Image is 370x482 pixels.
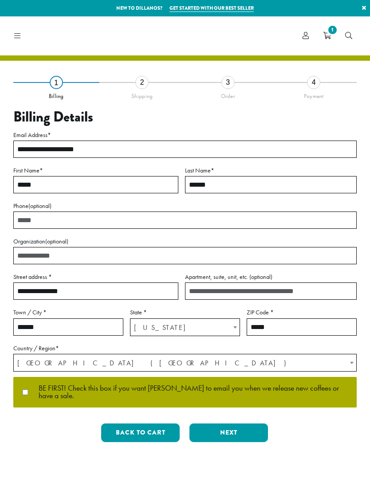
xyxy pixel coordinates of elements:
[13,236,357,247] label: Organization
[185,271,357,282] label: Apartment, suite, unit, etc.
[101,423,180,442] button: Back to cart
[13,307,123,318] label: Town / City
[13,109,357,125] h3: Billing Details
[130,307,240,318] label: State
[338,28,359,43] a: Search
[249,273,272,281] span: (optional)
[30,384,349,400] span: BE FIRST! Check this box if you want [PERSON_NAME] to email you when we release new coffees or ha...
[130,319,240,336] span: North Carolina
[130,318,240,336] span: State
[13,165,178,176] label: First Name
[135,76,149,89] div: 2
[13,89,99,100] div: Billing
[247,307,357,318] label: ZIP Code
[14,354,356,372] span: United States (US)
[45,237,68,245] span: (optional)
[13,354,357,372] span: Country / Region
[99,89,185,100] div: Shipping
[28,202,51,210] span: (optional)
[13,129,357,141] label: Email Address
[189,423,268,442] button: Next
[327,24,339,36] span: 1
[221,76,235,89] div: 3
[50,76,63,89] div: 1
[21,389,30,395] input: BE FIRST! Check this box if you want [PERSON_NAME] to email you when we release new coffees or ha...
[185,89,271,100] div: Order
[185,165,357,176] label: Last Name
[169,4,254,12] a: Get started with our best seller
[13,271,178,282] label: Street address
[307,76,320,89] div: 4
[271,89,357,100] div: Payment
